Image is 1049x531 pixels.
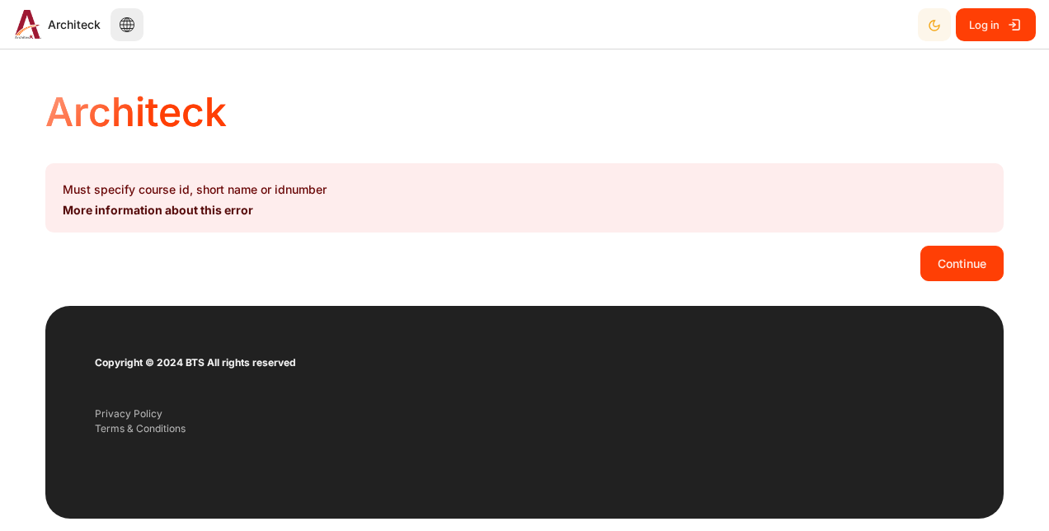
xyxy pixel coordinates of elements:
[48,16,101,33] span: Architeck
[918,8,951,41] button: Light Mode Dark Mode
[63,181,986,198] p: Must specify course id, short name or idnumber
[95,422,186,435] a: Terms & Conditions
[95,407,162,420] a: Privacy Policy
[111,8,143,41] button: Languages
[956,8,1036,41] a: Log in
[920,7,949,41] div: Dark Mode
[15,10,41,39] img: Architeck
[920,246,1004,280] button: Continue
[45,87,227,138] h1: Architeck
[63,203,253,217] a: More information about this error
[8,10,101,39] a: Architeck Architeck
[95,356,296,369] strong: Copyright © 2024 BTS All rights reserved
[969,10,1000,40] span: Log in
